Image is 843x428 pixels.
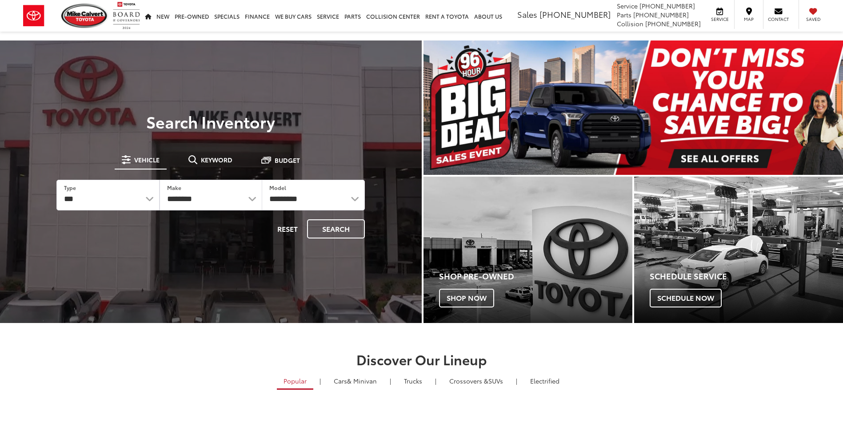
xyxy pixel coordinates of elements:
h4: Schedule Service [650,272,843,281]
span: Crossovers & [449,376,488,385]
h2: Discover Our Lineup [108,352,735,367]
a: Cars [327,373,384,388]
span: Service [710,16,730,22]
a: SUVs [443,373,510,388]
span: [PHONE_NUMBER] [639,1,695,10]
span: Schedule Now [650,289,722,307]
span: Contact [768,16,789,22]
h4: Shop Pre-Owned [439,272,632,281]
span: Vehicle [134,157,160,163]
span: Keyword [201,157,232,163]
label: Type [64,184,76,191]
span: [PHONE_NUMBER] [539,8,611,20]
label: Make [167,184,181,191]
div: Toyota [423,177,632,323]
a: Trucks [397,373,429,388]
img: Mike Calvert Toyota [61,4,108,28]
span: Service [617,1,638,10]
a: Schedule Service Schedule Now [634,177,843,323]
span: Map [739,16,759,22]
span: Parts [617,10,631,19]
span: Collision [617,19,643,28]
div: Toyota [634,177,843,323]
button: Search [307,219,365,238]
h3: Search Inventory [37,113,384,130]
span: [PHONE_NUMBER] [645,19,701,28]
li: | [317,376,323,385]
span: Saved [803,16,823,22]
span: & Minivan [347,376,377,385]
label: Model [269,184,286,191]
li: | [514,376,519,385]
a: Electrified [523,373,566,388]
li: | [433,376,439,385]
button: Reset [270,219,305,238]
span: Shop Now [439,289,494,307]
li: | [388,376,393,385]
span: [PHONE_NUMBER] [633,10,689,19]
a: Popular [277,373,313,390]
span: Budget [275,157,300,163]
a: Shop Pre-Owned Shop Now [423,177,632,323]
span: Sales [517,8,537,20]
